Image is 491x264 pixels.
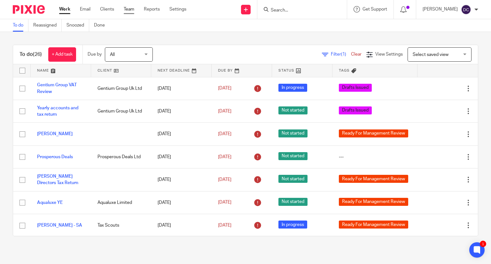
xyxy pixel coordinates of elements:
[33,19,62,32] a: Reassigned
[66,19,89,32] a: Snoozed
[218,132,231,136] span: [DATE]
[80,6,90,12] a: Email
[218,109,231,113] span: [DATE]
[91,77,152,100] td: Gentium Group Uk Ltd
[37,106,78,117] a: Yearly accounts and tax return
[423,6,458,12] p: [PERSON_NAME]
[37,155,73,159] a: Prosperous Deals
[151,145,212,168] td: [DATE]
[151,168,212,191] td: [DATE]
[218,155,231,159] span: [DATE]
[461,4,471,15] img: svg%3E
[270,8,328,13] input: Search
[218,200,231,205] span: [DATE]
[218,177,231,182] span: [DATE]
[331,52,351,57] span: Filter
[59,6,70,12] a: Work
[218,86,231,91] span: [DATE]
[169,6,186,12] a: Settings
[19,51,42,58] h1: To do
[88,51,102,58] p: Due by
[37,223,82,228] a: [PERSON_NAME] - SA
[151,100,212,122] td: [DATE]
[339,221,408,229] span: Ready For Management Review
[341,52,346,57] span: (1)
[339,84,372,92] span: Drafts Issued
[91,145,152,168] td: Prosperous Deals Ltd
[339,175,408,183] span: Ready For Management Review
[480,241,486,247] div: 1
[110,52,115,57] span: All
[151,191,212,214] td: [DATE]
[339,106,372,114] span: Drafts Issued
[37,200,63,205] a: Aqualuxe YE
[278,175,308,183] span: Not started
[151,123,212,145] td: [DATE]
[144,6,160,12] a: Reports
[278,84,307,92] span: In progress
[278,129,308,137] span: Not started
[151,214,212,237] td: [DATE]
[91,100,152,122] td: Gentium Group Uk Ltd
[278,152,308,160] span: Not started
[339,198,408,206] span: Ready For Management Review
[94,19,110,32] a: Done
[33,52,42,57] span: (26)
[351,52,362,57] a: Clear
[13,5,45,14] img: Pixie
[37,83,77,94] a: Gentium Group VAT Review
[13,19,28,32] a: To do
[151,77,212,100] td: [DATE]
[48,47,76,62] a: + Add task
[362,7,387,12] span: Get Support
[278,106,308,114] span: Not started
[91,191,152,214] td: Aqualuxe Limited
[100,6,114,12] a: Clients
[375,52,403,57] span: View Settings
[278,198,308,206] span: Not started
[124,6,134,12] a: Team
[91,214,152,237] td: Tax Scouts
[339,129,408,137] span: Ready For Management Review
[413,52,448,57] span: Select saved view
[278,221,307,229] span: In progress
[37,132,73,136] a: [PERSON_NAME]
[218,223,231,228] span: [DATE]
[339,154,411,160] div: ---
[339,69,350,72] span: Tags
[37,174,78,185] a: [PERSON_NAME] Directors Tax Return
